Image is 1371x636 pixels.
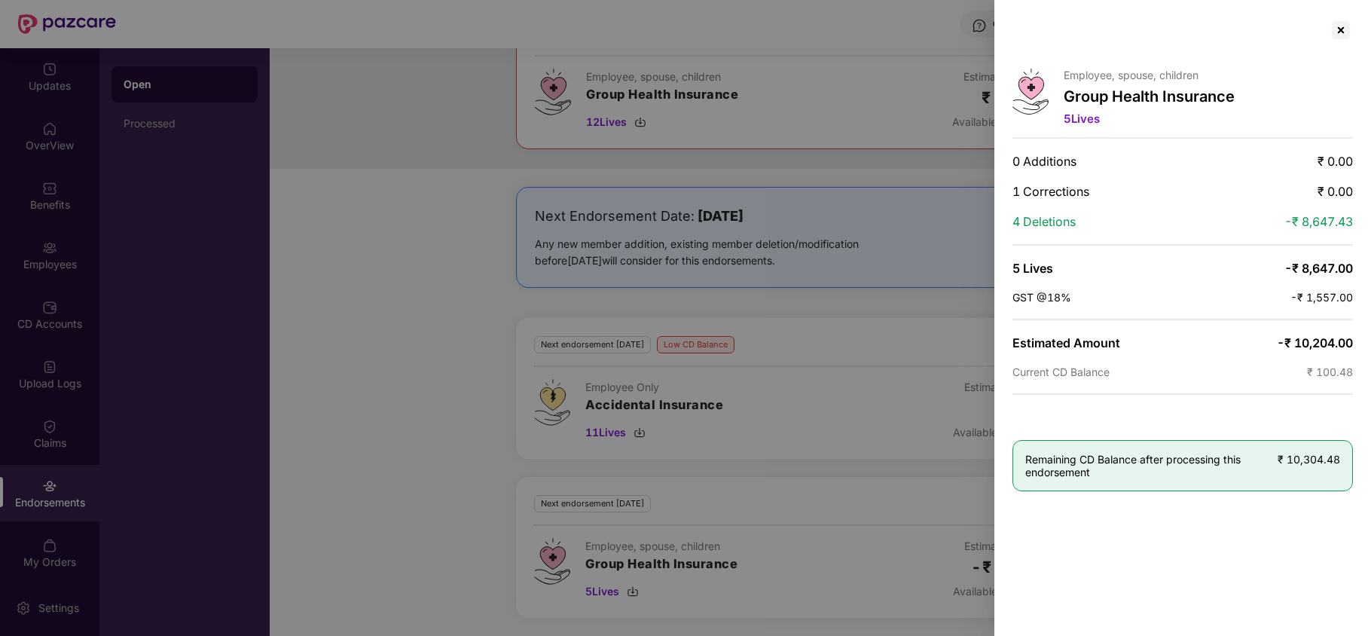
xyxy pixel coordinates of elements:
[1025,453,1278,479] span: Remaining CD Balance after processing this endorsement
[1277,335,1353,350] span: -₹ 10,204.00
[1278,453,1340,466] span: ₹ 10,304.48
[1318,184,1353,199] span: ₹ 0.00
[1064,69,1235,81] p: Employee, spouse, children
[1064,112,1100,126] span: 5 Lives
[1318,154,1353,169] span: ₹ 0.00
[1012,69,1049,115] img: svg+xml;base64,PHN2ZyB4bWxucz0iaHR0cDovL3d3dy53My5vcmcvMjAwMC9zdmciIHdpZHRoPSI0Ny43MTQiIGhlaWdodD...
[1012,365,1110,378] span: Current CD Balance
[1284,261,1353,276] span: -₹ 8,647.00
[1012,184,1089,199] span: 1 Corrections
[1012,261,1053,276] span: 5 Lives
[1012,154,1076,169] span: 0 Additions
[1012,214,1076,229] span: 4 Deletions
[1064,87,1235,105] p: Group Health Insurance
[1307,365,1353,378] span: ₹ 100.48
[1012,291,1071,304] span: GST @18%
[1284,214,1353,229] span: -₹ 8,647.43
[1290,291,1353,304] span: -₹ 1,557.00
[1012,335,1120,350] span: Estimated Amount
